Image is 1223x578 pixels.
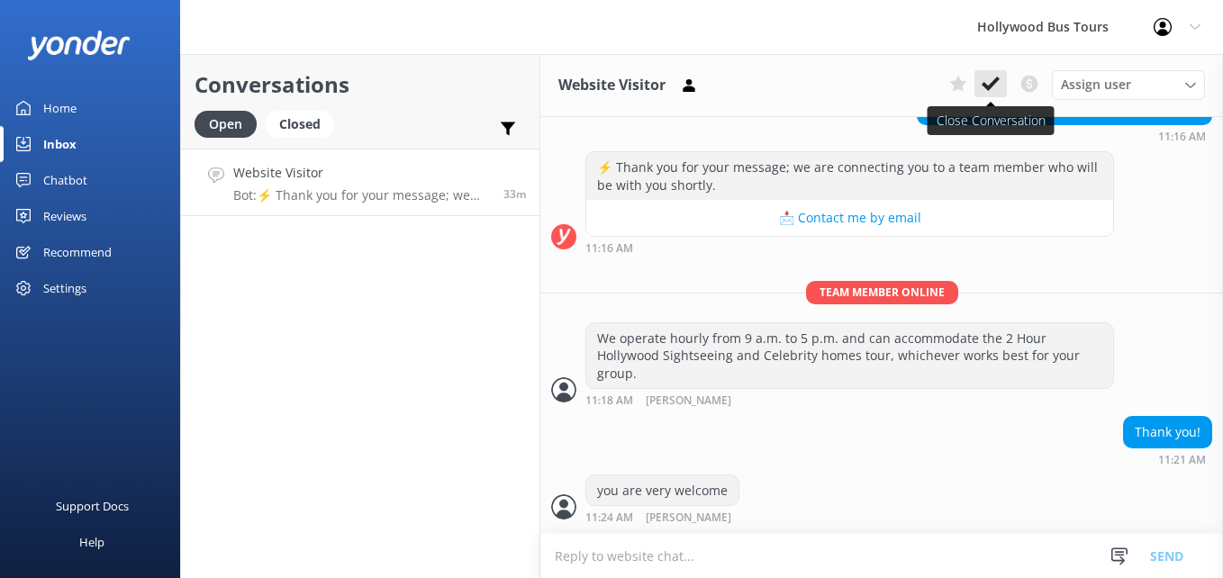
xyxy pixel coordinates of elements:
[540,534,1223,578] textarea: To enrich screen reader interactions, please activate Accessibility in Grammarly extension settings
[917,130,1212,142] div: Sep 23 2025 11:16am (UTC -07:00) America/Tijuana
[1061,75,1131,95] span: Assign user
[43,270,86,306] div: Settings
[1158,455,1206,465] strong: 11:21 AM
[646,512,731,524] span: [PERSON_NAME]
[56,488,129,524] div: Support Docs
[27,31,131,60] img: yonder-white-logo.png
[503,186,526,202] span: Sep 23 2025 11:16am (UTC -07:00) America/Tijuana
[79,524,104,560] div: Help
[586,152,1113,200] div: ⚡ Thank you for your message; we are connecting you to a team member who will be with you shortly.
[43,198,86,234] div: Reviews
[585,395,633,407] strong: 11:18 AM
[585,510,790,524] div: Sep 23 2025 11:24am (UTC -07:00) America/Tijuana
[585,241,1114,254] div: Sep 23 2025 11:16am (UTC -07:00) America/Tijuana
[585,512,633,524] strong: 11:24 AM
[646,395,731,407] span: [PERSON_NAME]
[1123,453,1212,465] div: Sep 23 2025 11:21am (UTC -07:00) America/Tijuana
[233,187,490,203] p: Bot: ⚡ Thank you for your message; we are connecting you to a team member who will be with you sh...
[43,234,112,270] div: Recommend
[181,149,539,216] a: Website VisitorBot:⚡ Thank you for your message; we are connecting you to a team member who will ...
[586,200,1113,236] button: 📩 Contact me by email
[806,281,958,303] span: Team member online
[1052,70,1205,99] div: Assign User
[43,90,77,126] div: Home
[233,163,490,183] h4: Website Visitor
[195,113,266,133] a: Open
[266,113,343,133] a: Closed
[1124,417,1211,447] div: Thank you!
[266,111,334,138] div: Closed
[43,162,87,198] div: Chatbot
[586,323,1113,389] div: We operate hourly from 9 a.m. to 5 p.m. and can accommodate the 2 Hour Hollywood Sightseeing and ...
[586,475,738,506] div: you are very welcome
[43,126,77,162] div: Inbox
[558,74,666,97] h3: Website Visitor
[585,243,633,254] strong: 11:16 AM
[195,68,526,102] h2: Conversations
[195,111,257,138] div: Open
[585,393,1114,407] div: Sep 23 2025 11:18am (UTC -07:00) America/Tijuana
[1158,131,1206,142] strong: 11:16 AM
